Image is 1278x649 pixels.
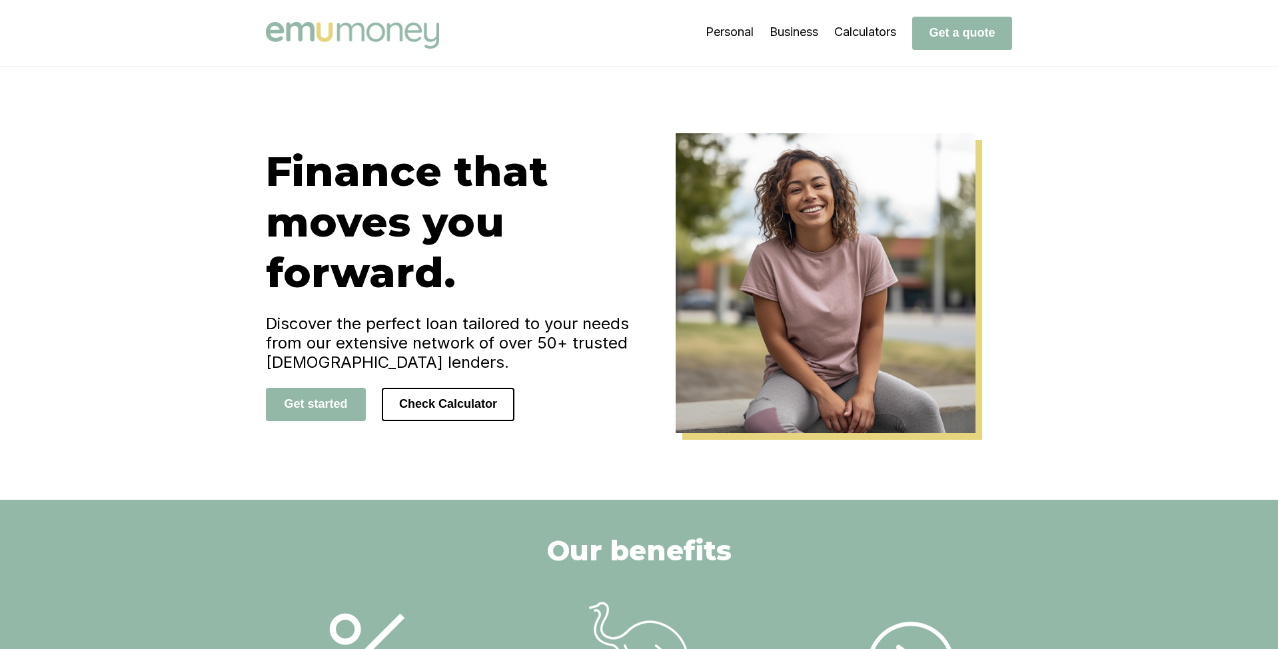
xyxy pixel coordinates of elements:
[382,396,514,410] a: Check Calculator
[266,388,366,421] button: Get started
[266,146,639,298] h1: Finance that moves you forward.
[382,388,514,421] button: Check Calculator
[266,314,639,372] h4: Discover the perfect loan tailored to your needs from our extensive network of over 50+ trusted [...
[912,17,1012,50] button: Get a quote
[547,533,732,568] h2: Our benefits
[266,396,366,410] a: Get started
[912,25,1012,39] a: Get a quote
[266,22,439,49] img: Emu Money logo
[676,133,975,433] img: Emu Money Home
